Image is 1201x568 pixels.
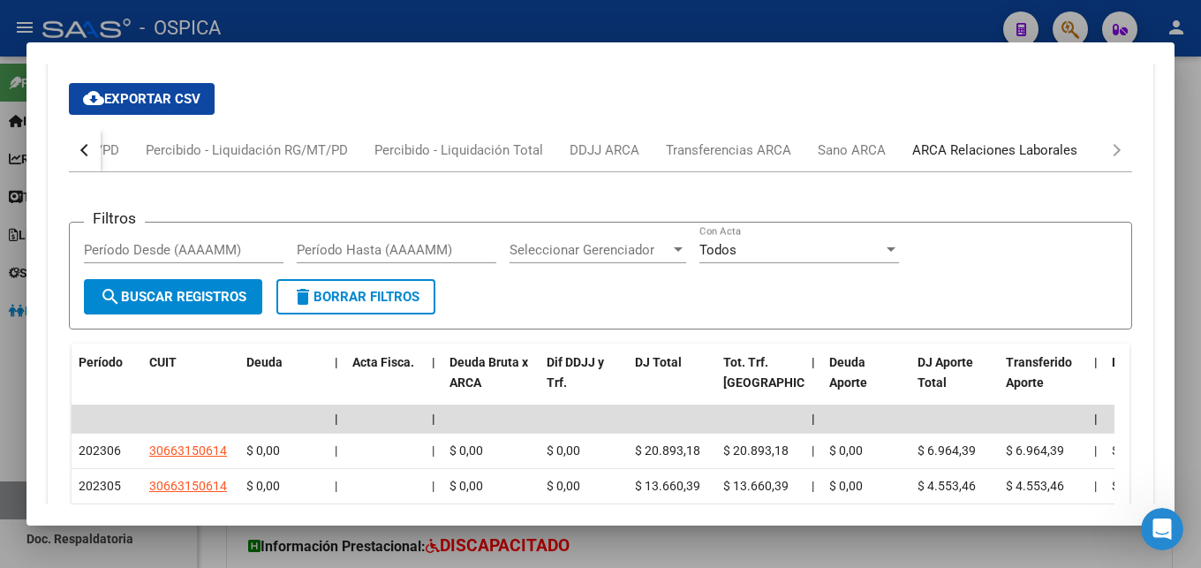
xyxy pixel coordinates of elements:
span: | [432,355,435,369]
span: | [1094,412,1098,426]
span: | [812,355,815,369]
mat-icon: cloud_download [83,87,104,109]
span: | [1094,479,1097,493]
span: $ 13.660,39 [723,479,789,493]
span: | [812,412,815,426]
div: Transferencias ARCA [666,140,791,160]
span: | [432,412,435,426]
datatable-header-cell: CUIT [142,344,239,421]
span: Deuda Aporte [829,355,867,390]
datatable-header-cell: | [1087,344,1105,421]
button: Borrar Filtros [276,279,435,314]
span: Deuda Contr. [1112,355,1184,369]
datatable-header-cell: | [328,344,345,421]
span: | [335,412,338,426]
span: $ 20.893,18 [635,443,700,458]
span: $ 4.553,46 [1006,479,1064,493]
span: Borrar Filtros [292,289,419,305]
datatable-header-cell: Tot. Trf. Bruto [716,344,804,421]
span: $ 0,00 [547,443,580,458]
mat-icon: delete [292,286,313,307]
datatable-header-cell: Deuda Aporte [822,344,910,421]
span: 202305 [79,479,121,493]
h3: Filtros [84,208,145,228]
span: | [335,479,337,493]
span: $ 13.660,39 [635,479,700,493]
span: 30663150614 [149,443,227,458]
div: Percibido - Liquidación RG/MT/PD [146,140,348,160]
span: Transferido Aporte [1006,355,1072,390]
datatable-header-cell: Período [72,344,142,421]
span: Dif DDJJ y Trf. [547,355,604,390]
span: $ 6.964,39 [1006,443,1064,458]
span: $ 4.553,46 [918,479,976,493]
datatable-header-cell: Deuda Bruta x ARCA [442,344,540,421]
span: Todos [699,242,736,258]
button: Exportar CSV [69,83,215,115]
datatable-header-cell: Deuda Contr. [1105,344,1193,421]
button: Buscar Registros [84,279,262,314]
span: $ 0,00 [449,479,483,493]
span: 30663150614 [149,479,227,493]
span: | [335,443,337,458]
span: Buscar Registros [100,289,246,305]
span: Exportar CSV [83,91,200,107]
datatable-header-cell: Dif DDJJ y Trf. [540,344,628,421]
datatable-header-cell: | [804,344,822,421]
span: Acta Fisca. [352,355,414,369]
span: DJ Aporte Total [918,355,973,390]
div: Sano ARCA [818,140,886,160]
span: $ 0,00 [829,443,863,458]
span: | [432,443,434,458]
span: $ 0,00 [547,479,580,493]
span: | [1094,443,1097,458]
span: $ 0,00 [1112,479,1145,493]
div: Percibido - Liquidación Total [374,140,543,160]
span: $ 0,00 [829,479,863,493]
datatable-header-cell: Deuda [239,344,328,421]
span: CUIT [149,355,177,369]
datatable-header-cell: Transferido Aporte [999,344,1087,421]
span: $ 6.964,39 [918,443,976,458]
span: $ 0,00 [1112,443,1145,458]
datatable-header-cell: DJ Aporte Total [910,344,999,421]
mat-icon: search [100,286,121,307]
datatable-header-cell: Acta Fisca. [345,344,425,421]
span: $ 0,00 [246,479,280,493]
span: $ 20.893,18 [723,443,789,458]
datatable-header-cell: DJ Total [628,344,716,421]
span: | [812,443,814,458]
span: Período [79,355,123,369]
span: | [432,479,434,493]
span: DJ Total [635,355,682,369]
span: 202306 [79,443,121,458]
iframe: Intercom live chat [1141,508,1183,550]
span: Seleccionar Gerenciador [510,242,670,258]
span: | [812,479,814,493]
span: Deuda Bruta x ARCA [449,355,528,390]
span: | [335,355,338,369]
span: | [1094,355,1098,369]
datatable-header-cell: | [425,344,442,421]
span: Tot. Trf. [GEOGRAPHIC_DATA] [723,355,843,390]
div: ARCA Relaciones Laborales [912,140,1077,160]
div: DDJJ ARCA [570,140,639,160]
span: Deuda [246,355,283,369]
span: $ 0,00 [449,443,483,458]
span: $ 0,00 [246,443,280,458]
